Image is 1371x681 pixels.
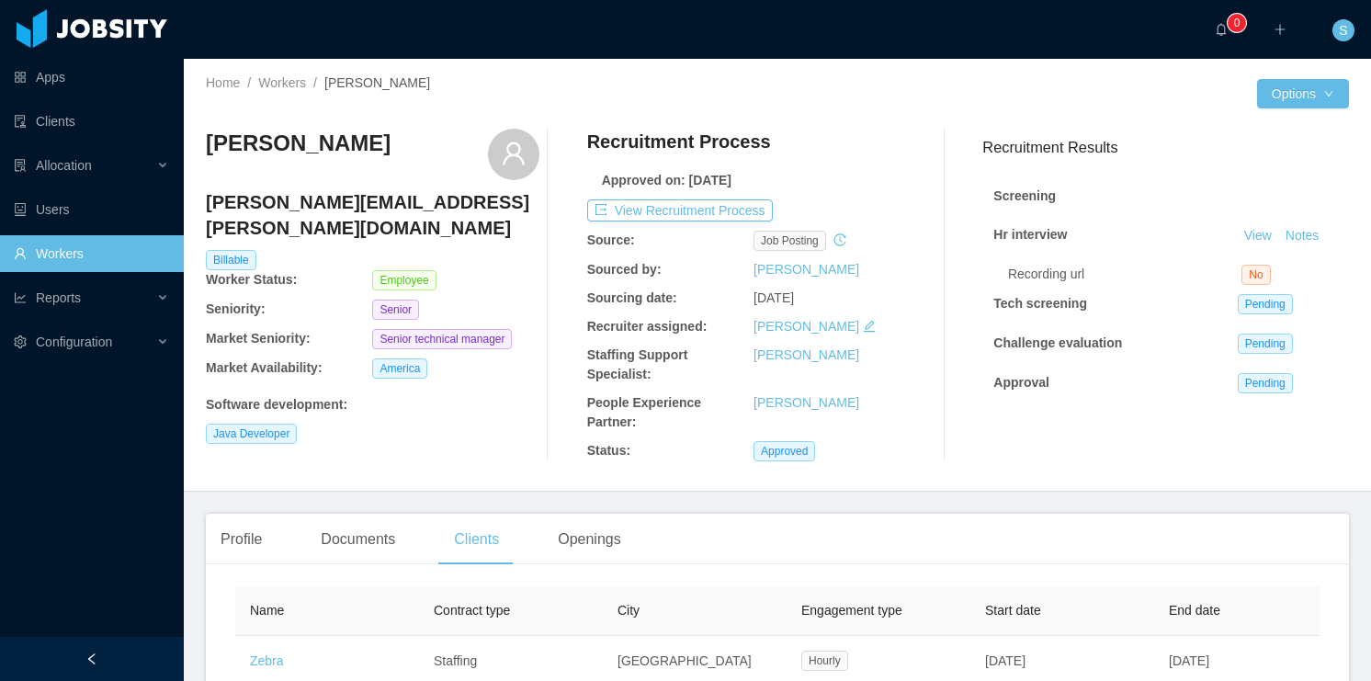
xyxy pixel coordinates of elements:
[587,347,688,381] b: Staffing Support Specialist:
[206,250,256,270] span: Billable
[372,329,512,349] span: Senior technical manager
[36,290,81,305] span: Reports
[753,441,815,461] span: Approved
[206,301,266,316] b: Seniority:
[985,603,1041,618] span: Start date
[206,514,277,565] div: Profile
[1215,23,1228,36] i: icon: bell
[206,360,323,375] b: Market Availability:
[753,347,859,362] a: [PERSON_NAME]
[206,397,347,412] b: Software development :
[1169,653,1209,668] span: [DATE]
[587,233,635,247] b: Source:
[14,103,169,140] a: icon: auditClients
[753,395,859,410] a: [PERSON_NAME]
[587,203,773,218] a: icon: exportView Recruitment Process
[587,395,702,429] b: People Experience Partner:
[206,75,240,90] a: Home
[587,443,630,458] b: Status:
[1169,603,1220,618] span: End date
[250,603,284,618] span: Name
[36,335,112,349] span: Configuration
[587,290,677,305] b: Sourcing date:
[258,75,306,90] a: Workers
[14,59,169,96] a: icon: appstoreApps
[1274,23,1286,36] i: icon: plus
[587,129,771,154] h4: Recruitment Process
[602,173,731,187] b: Approved on: [DATE]
[14,291,27,304] i: icon: line-chart
[206,189,539,241] h4: [PERSON_NAME][EMAIL_ADDRESS][PERSON_NAME][DOMAIN_NAME]
[313,75,317,90] span: /
[1241,265,1270,285] span: No
[1278,225,1327,247] button: Notes
[993,335,1122,350] strong: Challenge evaluation
[36,158,92,173] span: Allocation
[993,296,1087,311] strong: Tech screening
[985,653,1025,668] span: [DATE]
[753,290,794,305] span: [DATE]
[206,424,297,444] span: Java Developer
[1228,14,1246,32] sup: 0
[543,514,636,565] div: Openings
[372,358,427,379] span: America
[206,331,311,346] b: Market Seniority:
[372,270,436,290] span: Employee
[1238,373,1293,393] span: Pending
[618,603,640,618] span: City
[206,272,297,287] b: Worker Status:
[1238,334,1293,354] span: Pending
[587,199,773,221] button: icon: exportView Recruitment Process
[501,141,527,166] i: icon: user
[1257,79,1349,108] button: Optionsicon: down
[1238,294,1293,314] span: Pending
[1008,265,1241,284] div: Recording url
[14,191,169,228] a: icon: robotUsers
[993,227,1067,242] strong: Hr interview
[14,235,169,272] a: icon: userWorkers
[993,375,1049,390] strong: Approval
[982,136,1349,159] h3: Recruitment Results
[1339,19,1347,41] span: S
[206,129,391,158] h3: [PERSON_NAME]
[324,75,430,90] span: [PERSON_NAME]
[434,653,477,668] span: Staffing
[247,75,251,90] span: /
[372,300,419,320] span: Senior
[250,653,284,668] a: Zebra
[14,335,27,348] i: icon: setting
[434,603,510,618] span: Contract type
[753,262,859,277] a: [PERSON_NAME]
[863,320,876,333] i: icon: edit
[14,159,27,172] i: icon: solution
[753,319,859,334] a: [PERSON_NAME]
[801,651,848,671] span: Hourly
[587,262,662,277] b: Sourced by:
[306,514,410,565] div: Documents
[801,603,902,618] span: Engagement type
[439,514,514,565] div: Clients
[753,231,826,251] span: job posting
[993,188,1056,203] strong: Screening
[833,233,846,246] i: icon: history
[1238,228,1278,243] a: View
[587,319,708,334] b: Recruiter assigned:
